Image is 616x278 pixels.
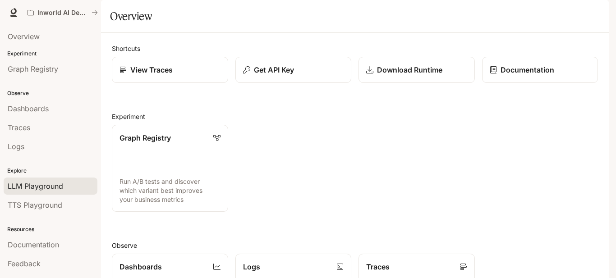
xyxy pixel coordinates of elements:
p: Documentation [501,64,554,75]
h1: Overview [110,7,152,25]
a: View Traces [112,57,228,83]
p: Get API Key [254,64,294,75]
p: Logs [243,261,260,272]
p: Dashboards [120,261,162,272]
p: Download Runtime [377,64,442,75]
p: Run A/B tests and discover which variant best improves your business metrics [120,177,221,204]
p: View Traces [130,64,173,75]
h2: Shortcuts [112,44,598,53]
button: Get API Key [235,57,352,83]
a: Graph RegistryRun A/B tests and discover which variant best improves your business metrics [112,125,228,212]
a: Documentation [482,57,598,83]
h2: Observe [112,241,598,250]
p: Graph Registry [120,132,171,143]
button: All workspaces [23,4,102,22]
a: Download Runtime [359,57,475,83]
p: Inworld AI Demos [37,9,88,17]
p: Traces [366,261,390,272]
h2: Experiment [112,112,598,121]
